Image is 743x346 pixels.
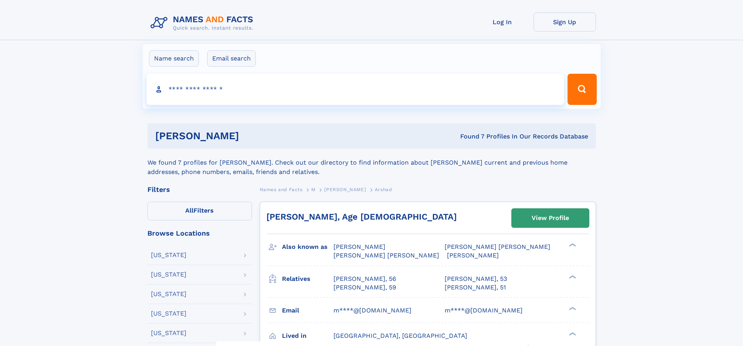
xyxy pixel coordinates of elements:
[147,149,596,177] div: We found 7 profiles for [PERSON_NAME]. Check out our directory to find information about [PERSON_...
[147,74,564,105] input: search input
[333,275,396,283] a: [PERSON_NAME], 56
[445,275,507,283] a: [PERSON_NAME], 53
[151,291,186,297] div: [US_STATE]
[567,274,576,279] div: ❯
[151,311,186,317] div: [US_STATE]
[512,209,589,227] a: View Profile
[567,331,576,336] div: ❯
[324,185,366,194] a: [PERSON_NAME]
[266,212,457,222] a: [PERSON_NAME], Age [DEMOGRAPHIC_DATA]
[185,207,193,214] span: All
[147,12,260,34] img: Logo Names and Facts
[375,187,392,192] span: Arshad
[333,252,439,259] span: [PERSON_NAME] [PERSON_NAME]
[147,230,252,237] div: Browse Locations
[567,306,576,311] div: ❯
[282,240,333,254] h3: Also known as
[324,187,366,192] span: [PERSON_NAME]
[532,209,569,227] div: View Profile
[147,202,252,220] label: Filters
[282,329,333,342] h3: Lived in
[207,50,256,67] label: Email search
[151,252,186,258] div: [US_STATE]
[151,330,186,336] div: [US_STATE]
[447,252,499,259] span: [PERSON_NAME]
[471,12,534,32] a: Log In
[311,185,316,194] a: M
[260,185,303,194] a: Names and Facts
[282,304,333,317] h3: Email
[349,132,588,141] div: Found 7 Profiles In Our Records Database
[155,131,350,141] h1: [PERSON_NAME]
[567,74,596,105] button: Search Button
[567,243,576,248] div: ❯
[151,271,186,278] div: [US_STATE]
[534,12,596,32] a: Sign Up
[333,332,467,339] span: [GEOGRAPHIC_DATA], [GEOGRAPHIC_DATA]
[333,283,396,292] a: [PERSON_NAME], 59
[445,283,506,292] a: [PERSON_NAME], 51
[147,186,252,193] div: Filters
[311,187,316,192] span: M
[445,243,550,250] span: [PERSON_NAME] [PERSON_NAME]
[333,243,385,250] span: [PERSON_NAME]
[282,272,333,286] h3: Relatives
[149,50,199,67] label: Name search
